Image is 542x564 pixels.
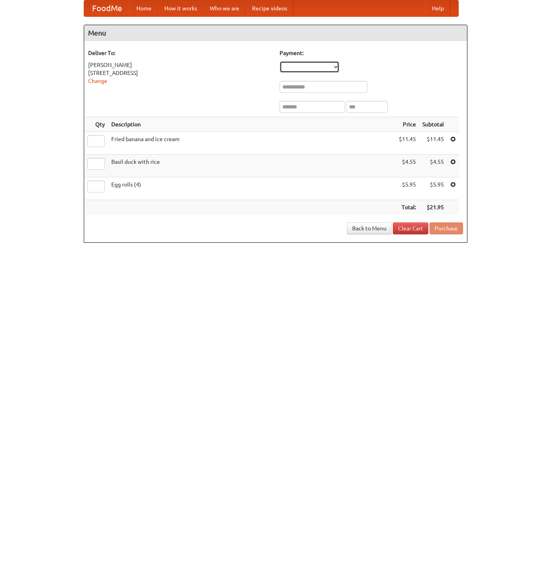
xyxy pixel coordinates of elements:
[84,117,108,132] th: Qty
[426,0,450,16] a: Help
[108,177,396,200] td: Egg rolls (4)
[88,78,107,84] a: Change
[130,0,158,16] a: Home
[396,117,419,132] th: Price
[396,155,419,177] td: $4.55
[108,155,396,177] td: Basil duck with rice
[396,132,419,155] td: $11.45
[88,49,272,57] h5: Deliver To:
[396,177,419,200] td: $5.95
[88,61,272,69] div: [PERSON_NAME]
[203,0,246,16] a: Who we are
[419,177,447,200] td: $5.95
[419,200,447,215] th: $21.95
[419,132,447,155] td: $11.45
[84,25,467,41] h4: Menu
[280,49,463,57] h5: Payment:
[419,117,447,132] th: Subtotal
[158,0,203,16] a: How it works
[108,117,396,132] th: Description
[419,155,447,177] td: $4.55
[88,69,272,77] div: [STREET_ADDRESS]
[430,222,463,234] button: Purchase
[84,0,130,16] a: FoodMe
[396,200,419,215] th: Total:
[108,132,396,155] td: Fried banana and ice cream
[347,222,392,234] a: Back to Menu
[393,222,428,234] a: Clear Cart
[246,0,294,16] a: Recipe videos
